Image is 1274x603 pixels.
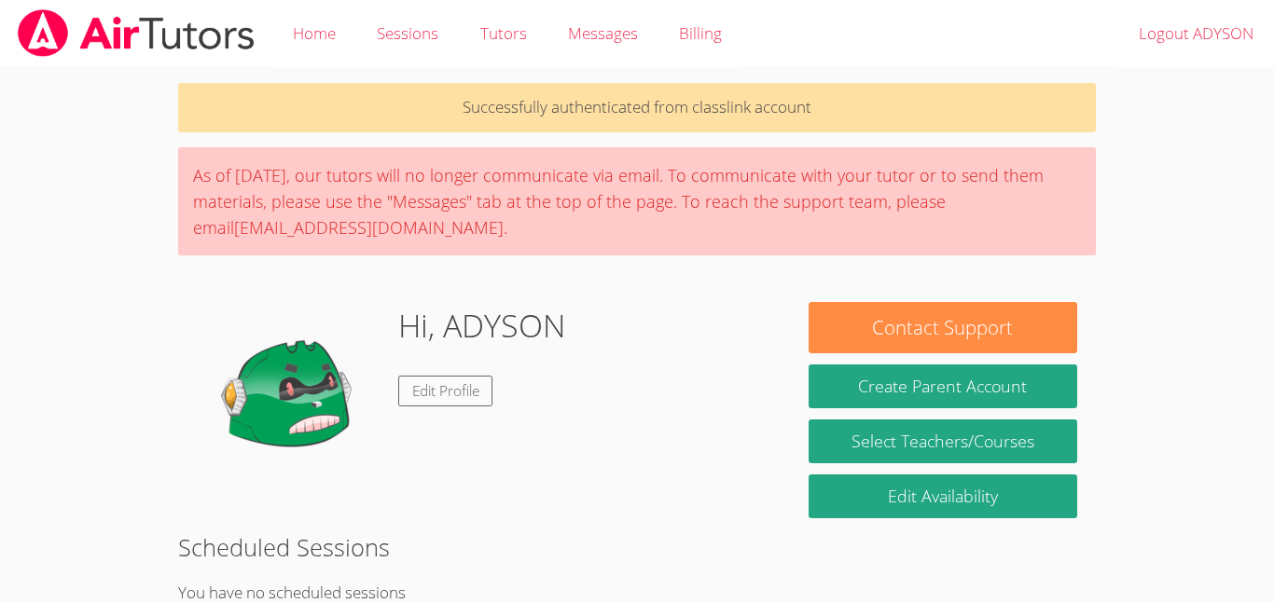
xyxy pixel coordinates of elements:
h2: Scheduled Sessions [178,529,1096,565]
a: Edit Profile [398,376,493,406]
img: airtutors_banner-c4298cdbf04f3fff15de1276eac7730deb9818008684d7c2e4769d2f7ddbe033.png [16,9,256,57]
button: Create Parent Account [809,364,1077,408]
a: Edit Availability [809,474,1077,518]
img: default.png [197,302,383,488]
span: Messages [568,22,638,44]
button: Contact Support [809,302,1077,353]
h1: Hi, ADYSON [398,302,566,349]
p: Successfully authenticated from classlink account [178,83,1096,132]
a: Select Teachers/Courses [809,419,1077,463]
div: As of [DATE], our tutors will no longer communicate via email. To communicate with your tutor or ... [178,147,1096,255]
